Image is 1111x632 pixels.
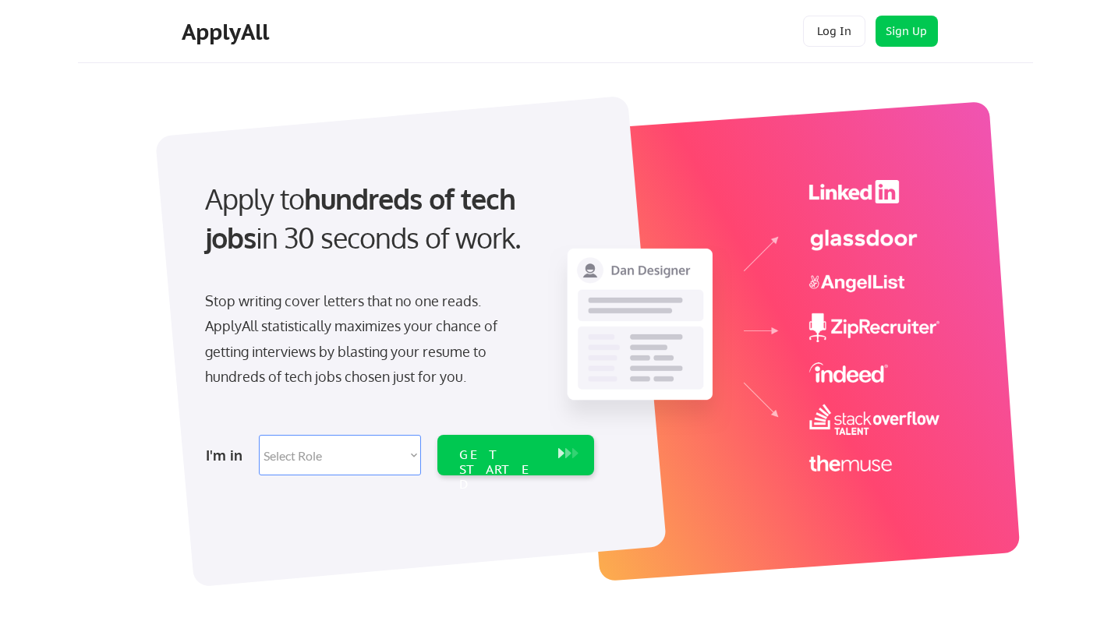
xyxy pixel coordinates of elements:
div: I'm in [206,443,249,468]
button: Log In [803,16,865,47]
strong: hundreds of tech jobs [205,181,522,255]
div: ApplyAll [182,19,274,45]
div: GET STARTED [459,447,543,493]
button: Sign Up [876,16,938,47]
div: Stop writing cover letters that no one reads. ApplyAll statistically maximizes your chance of get... [205,288,525,390]
div: Apply to in 30 seconds of work. [205,179,588,258]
